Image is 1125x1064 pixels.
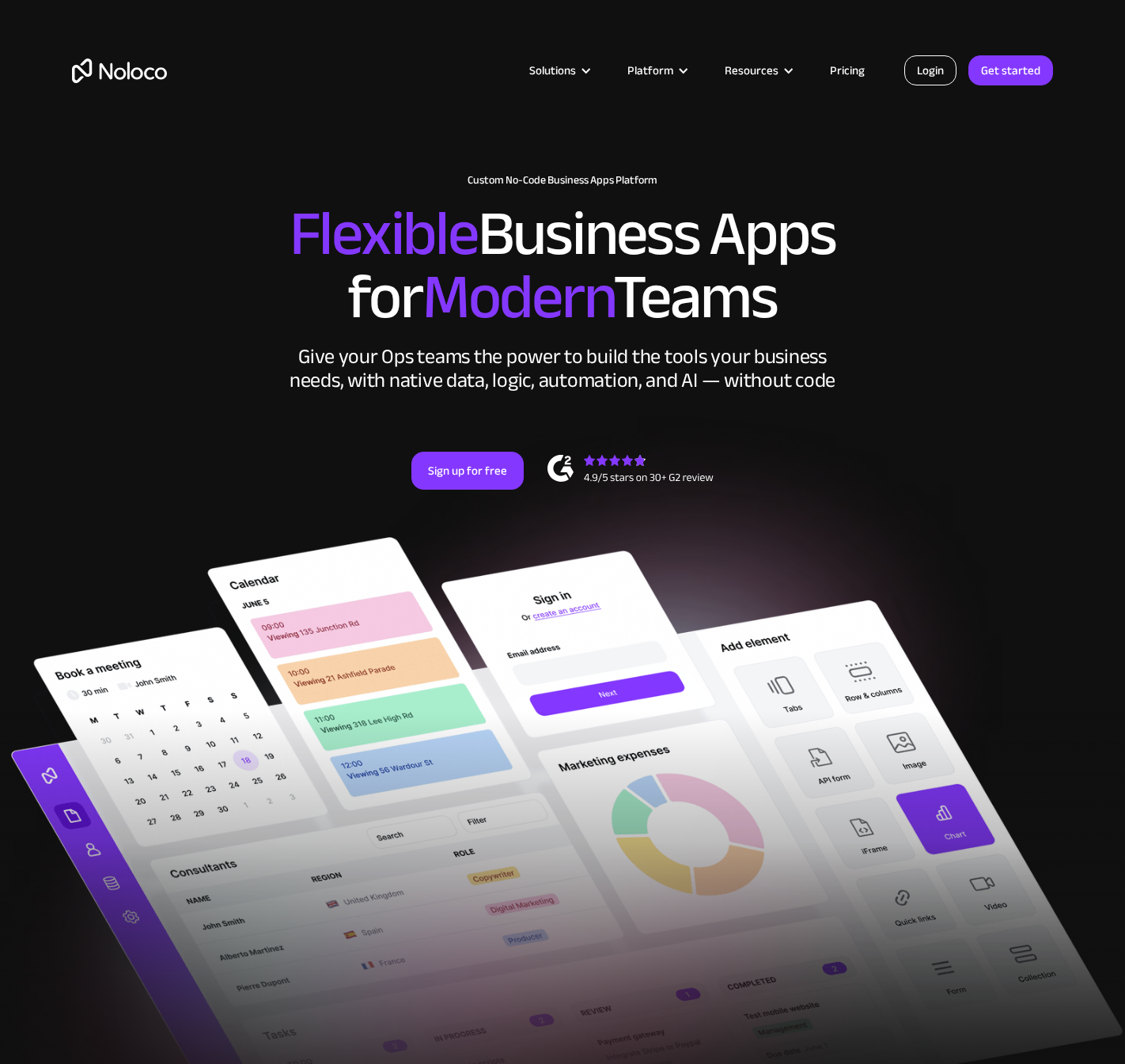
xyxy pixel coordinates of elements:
div: Solutions [529,60,576,81]
h2: Business Apps for Teams [72,203,1053,329]
span: Modern [422,238,613,356]
a: Get started [968,55,1053,85]
a: Sign up for free [411,452,524,490]
a: Login [904,55,956,85]
div: Platform [627,60,673,81]
div: Resources [725,60,778,81]
div: Platform [608,60,705,81]
div: Resources [705,60,810,81]
div: Give your Ops teams the power to build the tools your business needs, with native data, logic, au... [286,345,839,392]
span: Flexible [290,175,478,293]
h1: Custom No-Code Business Apps Platform [72,174,1053,187]
a: Pricing [810,60,884,81]
div: Solutions [509,60,608,81]
a: home [72,59,167,83]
